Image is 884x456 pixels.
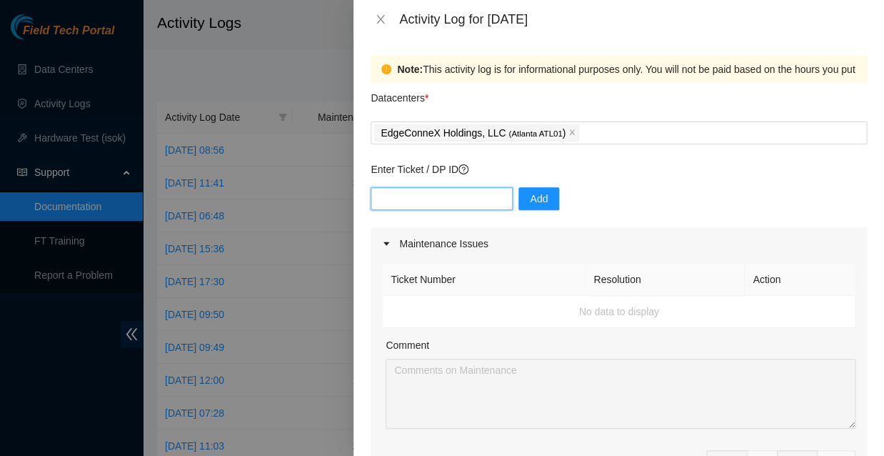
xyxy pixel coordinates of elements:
[508,129,562,138] span: ( Atlanta ATL01
[371,13,391,26] button: Close
[586,264,745,296] th: Resolution
[518,187,559,210] button: Add
[371,162,867,177] p: Enter Ticket / DP ID
[458,164,468,174] span: question-circle
[530,191,548,207] span: Add
[397,61,423,77] strong: Note:
[386,359,855,429] textarea: Comment
[568,129,576,137] span: close
[371,227,867,260] div: Maintenance Issues
[382,239,391,248] span: caret-right
[383,264,586,296] th: Ticket Number
[371,83,428,106] p: Datacenters
[381,64,391,74] span: exclamation-circle
[745,264,855,296] th: Action
[386,337,429,353] label: Comment
[381,125,566,142] p: EdgeConneX Holdings, LLC )
[383,296,855,328] td: No data to display
[375,14,386,25] span: close
[399,11,867,27] div: Activity Log for [DATE]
